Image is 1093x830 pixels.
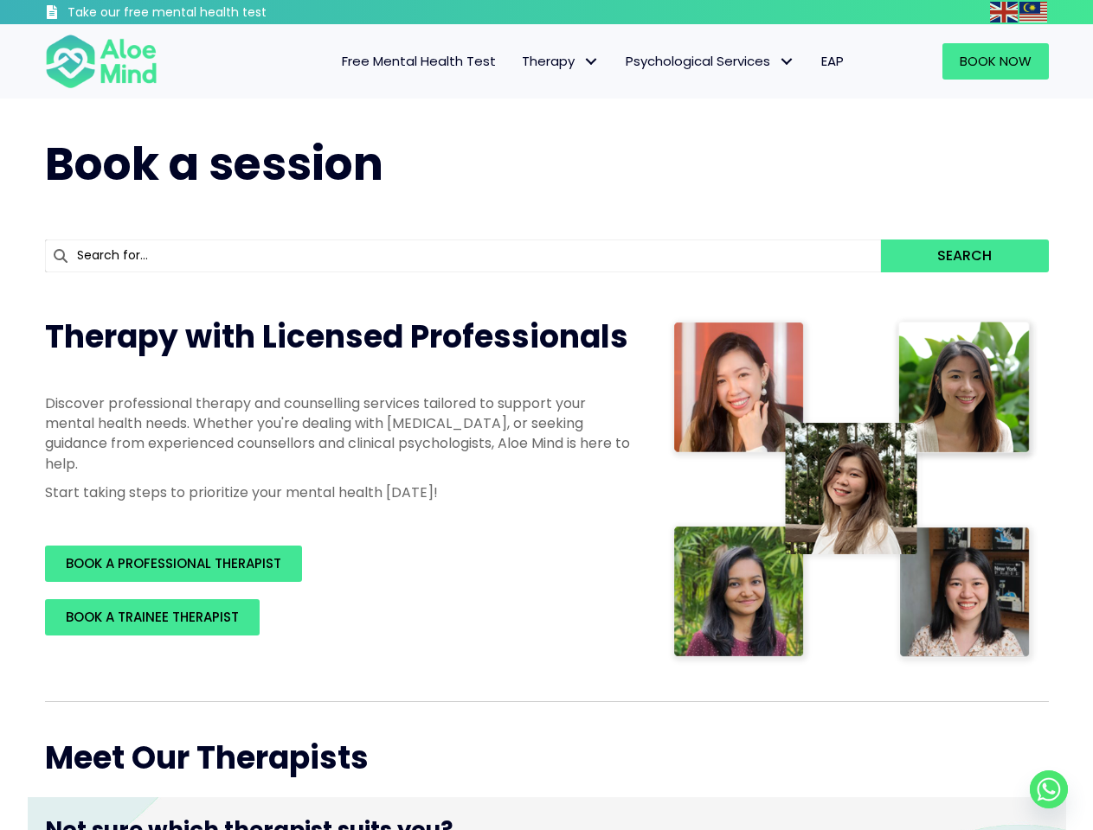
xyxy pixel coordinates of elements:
[579,49,604,74] span: Therapy: submenu
[45,315,628,359] span: Therapy with Licensed Professionals
[1019,2,1047,22] img: ms
[45,482,633,502] p: Start taking steps to prioritize your mental health [DATE]!
[45,736,369,780] span: Meet Our Therapists
[45,599,260,635] a: BOOK A TRAINEE THERAPIST
[775,49,800,74] span: Psychological Services: submenu
[329,43,509,80] a: Free Mental Health Test
[990,2,1019,22] a: English
[881,239,1048,272] button: Search
[668,316,1038,667] img: Therapist collage
[68,4,359,22] h3: Take our free mental health test
[66,608,239,626] span: BOOK A TRAINEE THERAPIST
[45,33,158,90] img: Aloe mind Logo
[1030,770,1068,808] a: Whatsapp
[342,52,496,70] span: Free Mental Health Test
[1019,2,1049,22] a: Malay
[942,43,1049,80] a: Book Now
[45,239,882,272] input: Search for...
[821,52,844,70] span: EAP
[509,43,613,80] a: TherapyTherapy: submenu
[180,43,857,80] nav: Menu
[45,132,383,195] span: Book a session
[522,52,600,70] span: Therapy
[66,554,281,572] span: BOOK A PROFESSIONAL THERAPIST
[626,52,795,70] span: Psychological Services
[45,4,359,24] a: Take our free mental health test
[990,2,1018,22] img: en
[808,43,857,80] a: EAP
[960,52,1032,70] span: Book Now
[613,43,808,80] a: Psychological ServicesPsychological Services: submenu
[45,393,633,474] p: Discover professional therapy and counselling services tailored to support your mental health nee...
[45,546,302,582] a: BOOK A PROFESSIONAL THERAPIST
